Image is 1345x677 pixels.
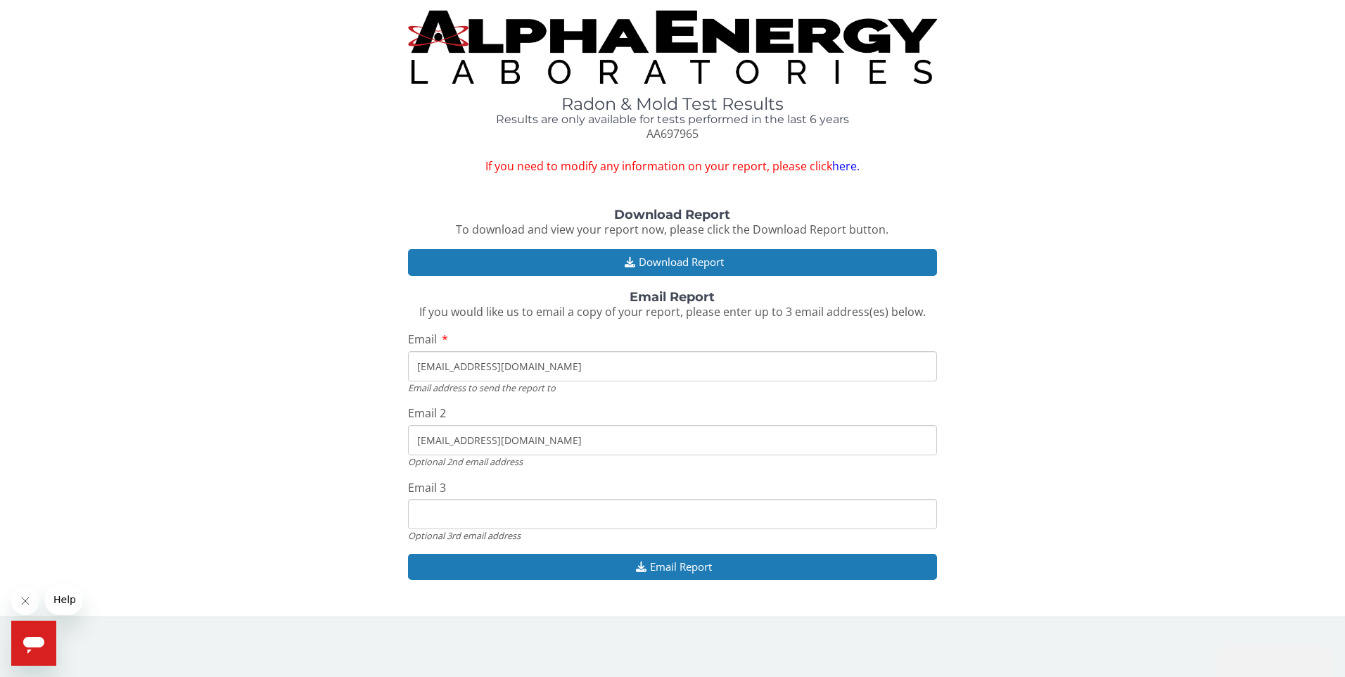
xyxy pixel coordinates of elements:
iframe: Button to launch messaging window [11,621,56,666]
img: TightCrop.jpg [408,11,938,84]
button: Download Report [408,249,938,275]
iframe: Close message [11,587,39,615]
iframe: Message from company [45,584,82,615]
strong: Download Report [614,207,730,222]
button: Email Report [408,554,938,580]
div: Optional 3rd email address [408,529,938,542]
div: Email address to send the report to [408,381,938,394]
span: If you would like us to email a copy of your report, please enter up to 3 email address(es) below. [419,304,926,319]
a: here. [832,158,860,174]
div: Optional 2nd email address [408,455,938,468]
span: Email [408,331,437,347]
span: Email 3 [408,480,446,495]
span: Email 2 [408,405,446,421]
span: To download and view your report now, please click the Download Report button. [456,222,888,237]
h1: Radon & Mold Test Results [408,95,938,113]
span: AA697965 [646,126,699,141]
span: If you need to modify any information on your report, please click [408,158,938,175]
h4: Results are only available for tests performed in the last 6 years [408,113,938,126]
strong: Email Report [630,289,715,305]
